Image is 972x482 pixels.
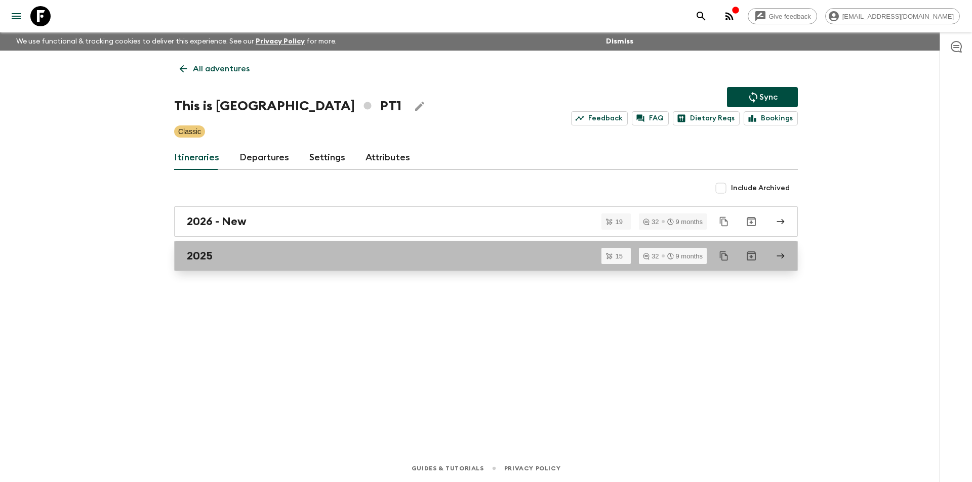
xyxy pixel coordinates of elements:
span: Give feedback [763,13,817,20]
h2: 2026 - New [187,215,247,228]
a: Departures [239,146,289,170]
a: All adventures [174,59,255,79]
span: [EMAIL_ADDRESS][DOMAIN_NAME] [837,13,959,20]
a: FAQ [632,111,669,125]
h1: This is [GEOGRAPHIC_DATA] PT1 [174,96,401,116]
div: 32 [643,218,659,225]
a: Give feedback [748,8,817,24]
button: Archive [741,246,761,266]
button: Duplicate [715,247,733,265]
div: [EMAIL_ADDRESS][DOMAIN_NAME] [825,8,960,24]
div: 9 months [667,253,703,259]
span: Include Archived [731,183,790,193]
button: Edit Adventure Title [410,96,430,116]
button: Archive [741,211,761,232]
p: Sync [759,91,778,103]
button: Sync adventure departures to the booking engine [727,87,798,107]
span: 19 [610,218,629,225]
a: Dietary Reqs [673,111,740,125]
a: Bookings [744,111,798,125]
a: Attributes [366,146,410,170]
a: Privacy Policy [504,463,560,474]
a: 2026 - New [174,206,798,237]
a: Guides & Tutorials [412,463,484,474]
div: 9 months [667,218,703,225]
h2: 2025 [187,249,213,262]
a: 2025 [174,241,798,271]
span: 15 [610,253,629,259]
a: Itineraries [174,146,219,170]
a: Privacy Policy [256,38,305,45]
a: Settings [309,146,345,170]
p: Classic [178,126,201,137]
div: 32 [643,253,659,259]
p: All adventures [193,63,250,75]
button: Dismiss [603,34,636,49]
button: menu [6,6,26,26]
a: Feedback [571,111,628,125]
button: search adventures [691,6,711,26]
p: We use functional & tracking cookies to deliver this experience. See our for more. [12,32,341,51]
button: Duplicate [715,212,733,231]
